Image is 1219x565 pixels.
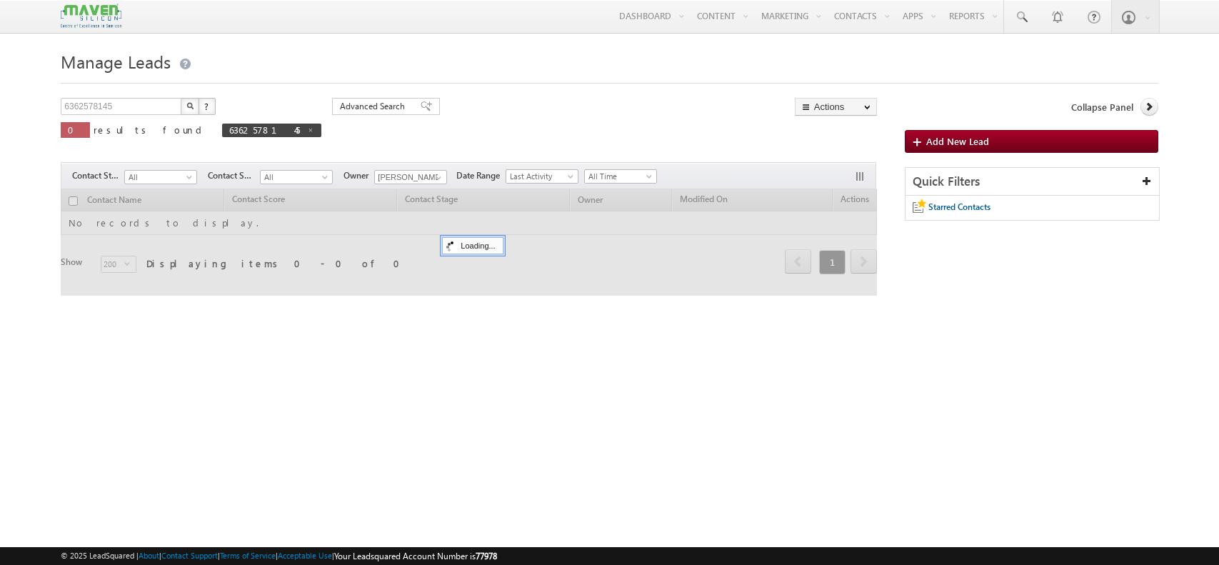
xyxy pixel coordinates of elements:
span: ? [204,100,211,112]
span: © 2025 LeadSquared | | | | | [61,549,497,563]
span: Last Activity [506,170,574,183]
a: Show All Items [428,171,446,185]
button: ? [199,98,216,115]
a: Last Activity [506,169,578,184]
span: Owner [343,169,374,182]
img: Search [186,102,194,109]
div: Loading... [442,237,503,254]
span: Add New Lead [926,135,989,147]
span: Starred Contacts [928,201,990,212]
span: Date Range [456,169,506,182]
span: 6362578145 [229,124,300,136]
input: Type to Search [374,170,447,184]
a: About [139,551,159,560]
span: 0 [68,124,83,136]
span: Your Leadsquared Account Number is [334,551,497,561]
a: Terms of Service [220,551,276,560]
div: Quick Filters [906,168,1159,196]
span: results found [94,124,207,136]
span: Advanced Search [340,100,409,113]
span: All [261,171,328,184]
span: Contact Stage [72,169,124,182]
span: 77978 [476,551,497,561]
img: Custom Logo [61,4,121,29]
a: Contact Support [161,551,218,560]
a: All [260,170,333,184]
button: Actions [795,98,877,116]
span: All [125,171,193,184]
span: Collapse Panel [1071,101,1133,114]
span: All Time [585,170,653,183]
span: Contact Source [208,169,260,182]
span: Manage Leads [61,50,171,73]
a: Acceptable Use [278,551,332,560]
a: All Time [584,169,657,184]
a: All [124,170,197,184]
